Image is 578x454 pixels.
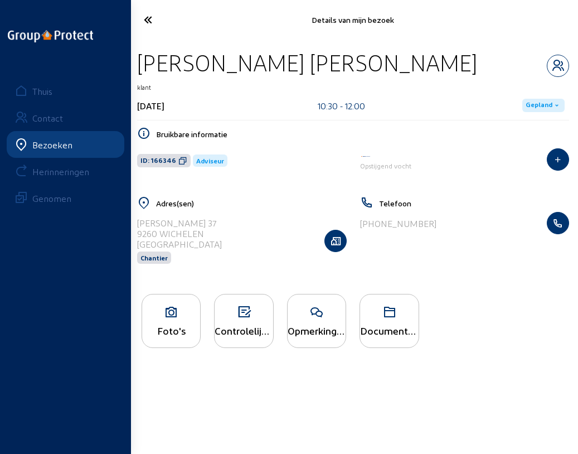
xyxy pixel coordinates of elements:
font: Contact [32,113,63,123]
a: Thuis [7,78,124,104]
font: Chantier [140,254,168,262]
font: ID: 166346 [140,156,176,164]
font: Documenten [360,325,419,336]
font: Herinneringen [32,166,89,177]
font: [DATE] [137,100,164,111]
font: [PERSON_NAME] 37 [137,218,216,228]
font: Bruikbare informatie [156,129,227,139]
font: Foto's [157,325,186,336]
font: [PHONE_NUMBER] [360,218,436,229]
font: Gepland [526,100,552,108]
font: [GEOGRAPHIC_DATA] [137,239,222,249]
font: klant [137,84,151,91]
font: Telefoon [379,199,411,208]
font: 9260 WICHELEN [137,228,204,239]
img: Aqua Protect [360,155,371,158]
font: 10:30 - 12:00 [318,100,365,111]
font: Opstijgend vocht [360,162,411,170]
font: Genomen [32,193,71,204]
a: Genomen [7,185,124,211]
font: Controlelijsten [215,325,281,336]
a: Contact [7,104,124,131]
font: Details van mijn bezoek [312,15,394,25]
font: Adviseur [196,157,224,165]
img: logo-oneline.png [8,30,93,42]
font: [PERSON_NAME] [PERSON_NAME] [137,49,477,75]
font: Bezoeken [32,139,72,150]
a: Herinneringen [7,158,124,185]
font: Adres(sen) [156,199,194,208]
font: Thuis [32,86,52,96]
a: Bezoeken [7,131,124,158]
font: Opmerkingen [288,325,348,336]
